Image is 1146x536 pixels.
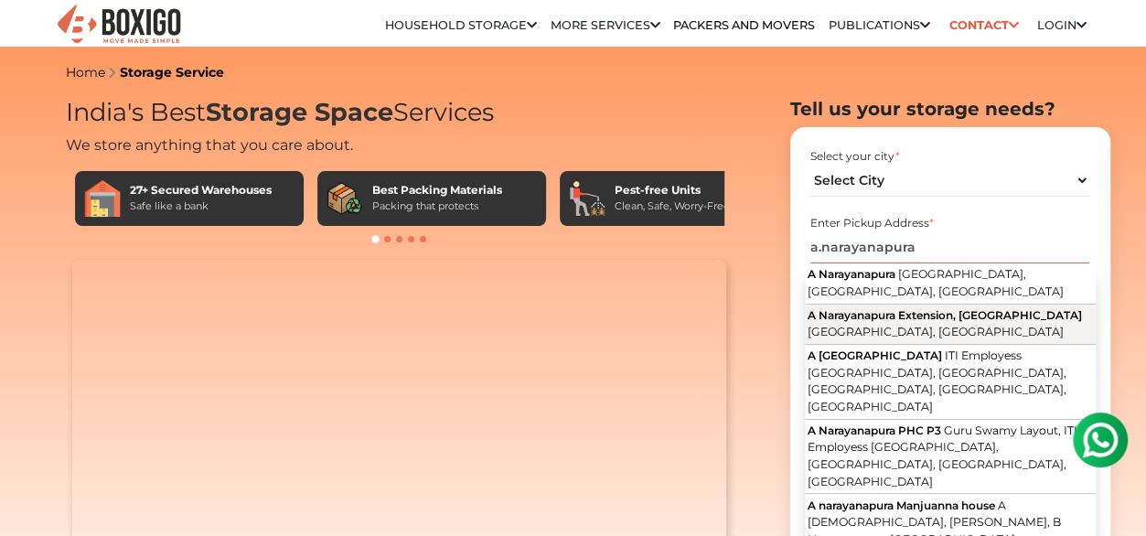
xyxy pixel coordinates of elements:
a: Publications [829,18,930,32]
span: [GEOGRAPHIC_DATA], [GEOGRAPHIC_DATA], [GEOGRAPHIC_DATA] [808,267,1064,298]
span: Storage Space [206,97,393,127]
input: Select Building or Nearest Landmark [810,231,1089,263]
button: A [GEOGRAPHIC_DATA] ITI Employess [GEOGRAPHIC_DATA], [GEOGRAPHIC_DATA], [GEOGRAPHIC_DATA], [GEOGR... [805,345,1096,420]
span: We store anything that you care about. [66,136,353,154]
button: A Narayanapura [GEOGRAPHIC_DATA], [GEOGRAPHIC_DATA], [GEOGRAPHIC_DATA] [805,263,1096,305]
span: A Narayanapura Extension, [GEOGRAPHIC_DATA] [808,308,1082,322]
a: Contact [943,11,1024,39]
a: Packers and Movers [673,18,815,32]
div: Enter Pickup Address [810,215,1089,231]
div: Best Packing Materials [372,182,502,198]
h2: Tell us your storage needs? [790,98,1110,120]
div: Packing that protects [372,198,502,214]
a: Home [66,64,105,80]
button: A Narayanapura Extension, [GEOGRAPHIC_DATA] [GEOGRAPHIC_DATA], [GEOGRAPHIC_DATA] [805,305,1096,345]
div: Select your city [810,148,1089,165]
a: Login [1037,18,1087,32]
div: Safe like a bank [130,198,272,214]
img: Boxigo [55,3,183,48]
div: Clean, Safe, Worry-Free [615,198,730,214]
span: A Narayanapura PHC P3 [808,423,941,437]
span: A [GEOGRAPHIC_DATA] [808,348,942,362]
img: whatsapp-icon.svg [18,18,55,55]
a: More services [550,18,659,32]
span: A narayanapura Manjuanna house [808,498,995,512]
span: A Narayanapura [808,267,895,281]
span: Guru Swamy Layout, ITI Employess [GEOGRAPHIC_DATA], [GEOGRAPHIC_DATA], [GEOGRAPHIC_DATA], [GEOGRA... [808,423,1077,488]
span: [GEOGRAPHIC_DATA], [GEOGRAPHIC_DATA] [808,325,1064,338]
a: Storage Service [120,64,224,80]
img: 27+ Secured Warehouses [84,180,121,217]
img: Pest-free Units [569,180,605,217]
button: A Narayanapura PHC P3 Guru Swamy Layout, ITI Employess [GEOGRAPHIC_DATA], [GEOGRAPHIC_DATA], [GEO... [805,420,1096,495]
a: Household Storage [385,18,537,32]
h1: India's Best Services [66,98,734,128]
span: ITI Employess [GEOGRAPHIC_DATA], [GEOGRAPHIC_DATA], [GEOGRAPHIC_DATA], [GEOGRAPHIC_DATA], [GEOGRA... [808,348,1066,413]
div: Pest-free Units [615,182,730,198]
img: Best Packing Materials [327,180,363,217]
div: 27+ Secured Warehouses [130,182,272,198]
